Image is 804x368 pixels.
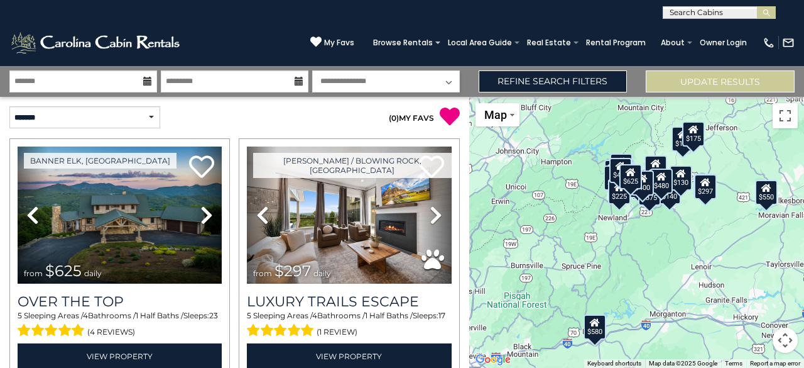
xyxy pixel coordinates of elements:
[24,269,43,278] span: from
[646,70,795,92] button: Update Results
[324,37,354,48] span: My Favs
[365,311,413,320] span: 1 Half Baths /
[45,262,82,280] span: $625
[391,113,396,123] span: 0
[438,311,445,320] span: 17
[136,311,183,320] span: 1 Half Baths /
[649,360,717,367] span: Map data ©2025 Google
[587,359,641,368] button: Keyboard shortcuts
[671,126,694,152] div: $175
[253,153,451,178] a: [PERSON_NAME] / Blowing Rock, [GEOGRAPHIC_DATA]
[209,311,218,320] span: 23
[24,153,177,169] a: Banner Elk, [GEOGRAPHIC_DATA]
[87,324,135,340] span: (4 reviews)
[639,180,661,205] div: $375
[604,165,627,190] div: $230
[694,174,717,199] div: $325
[773,328,798,353] button: Map camera controls
[682,121,705,146] div: $175
[609,157,632,182] div: $425
[83,311,88,320] span: 4
[693,34,753,52] a: Owner Login
[521,34,577,52] a: Real Estate
[632,170,655,195] div: $400
[472,352,514,368] a: Open this area in Google Maps (opens a new window)
[312,311,317,320] span: 4
[247,310,451,340] div: Sleeping Areas / Bathrooms / Sleeps:
[475,103,519,126] button: Change map style
[18,311,22,320] span: 5
[484,108,507,121] span: Map
[389,113,399,123] span: ( )
[18,147,222,284] img: thumbnail_167153549.jpeg
[750,360,800,367] a: Report a map error
[609,179,631,204] div: $225
[655,34,691,52] a: About
[247,147,451,284] img: thumbnail_168695581.jpeg
[610,153,633,178] div: $125
[84,269,102,278] span: daily
[310,36,354,49] a: My Favs
[580,34,652,52] a: Rental Program
[247,311,251,320] span: 5
[472,352,514,368] img: Google
[317,324,357,340] span: (1 review)
[773,103,798,128] button: Toggle fullscreen view
[479,70,627,92] a: Refine Search Filters
[18,310,222,340] div: Sleeping Areas / Bathrooms / Sleeps:
[389,113,434,123] a: (0)MY FAVS
[584,314,607,339] div: $580
[18,293,222,310] a: Over The Top
[782,36,795,49] img: mail-regular-white.png
[9,30,183,55] img: White-1-2.png
[725,360,742,367] a: Terms
[253,269,272,278] span: from
[313,269,331,278] span: daily
[619,164,642,189] div: $625
[442,34,518,52] a: Local Area Guide
[644,155,667,181] div: $349
[247,293,451,310] a: Luxury Trails Escape
[695,174,717,199] div: $297
[274,262,311,280] span: $297
[367,34,439,52] a: Browse Rentals
[670,165,692,191] div: $130
[650,168,673,193] div: $480
[658,179,681,204] div: $140
[755,179,778,204] div: $550
[763,36,775,49] img: phone-regular-white.png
